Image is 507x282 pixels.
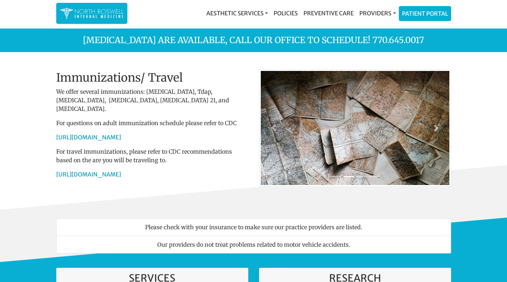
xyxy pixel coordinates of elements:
li: Please check with your insurance to make sure our practice providers are listed. [56,218,451,236]
a: Preventive Care [301,6,357,20]
a: Providers [357,6,398,20]
a: Aesthetic Services [204,6,271,20]
p: For questions on adult immunization schedule please refer to CDC [56,119,248,127]
a: Policies [271,6,301,20]
p: We offer several immunizations: [MEDICAL_DATA], Tdap, [MEDICAL_DATA], [MEDICAL_DATA], [MEDICAL_DA... [56,87,248,113]
a: [URL][DOMAIN_NAME] [56,171,121,178]
p: [MEDICAL_DATA] are available, call our office to schedule! 770.645.0017 [51,34,456,47]
p: For travel immunizations, please refer to CDC recommendations based on the are you will be travel... [56,147,248,164]
a: [URL][DOMAIN_NAME] [56,134,121,141]
a: Patient Portal [399,6,451,21]
li: Our providers do not treat problems related to motor vehicle accidents. [56,236,451,253]
img: North Roswell Internal Medicine [60,6,124,20]
h2: Immunizations/ Travel [56,71,248,84]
